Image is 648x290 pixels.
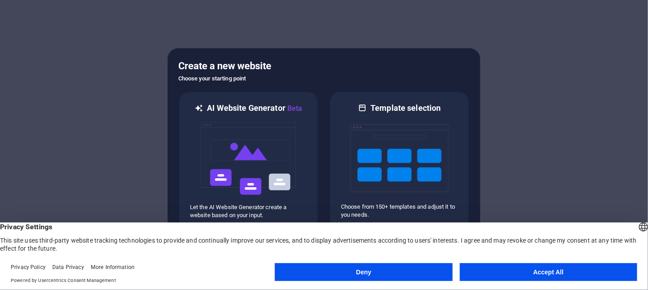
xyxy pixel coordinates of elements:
h6: Template selection [370,103,441,113]
p: Choose from 150+ templates and adjust it to you needs. [341,203,458,219]
div: Template selectionChoose from 150+ templates and adjust it to you needs. [329,91,470,231]
span: Beta [286,104,303,113]
h6: AI Website Generator [207,103,302,114]
h5: Create a new website [178,59,470,73]
h6: Choose your starting point [178,73,470,84]
p: Let the AI Website Generator create a website based on your input. [190,203,307,219]
img: ai [199,114,298,203]
div: AI Website GeneratorBetaaiLet the AI Website Generator create a website based on your input. [178,91,319,231]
